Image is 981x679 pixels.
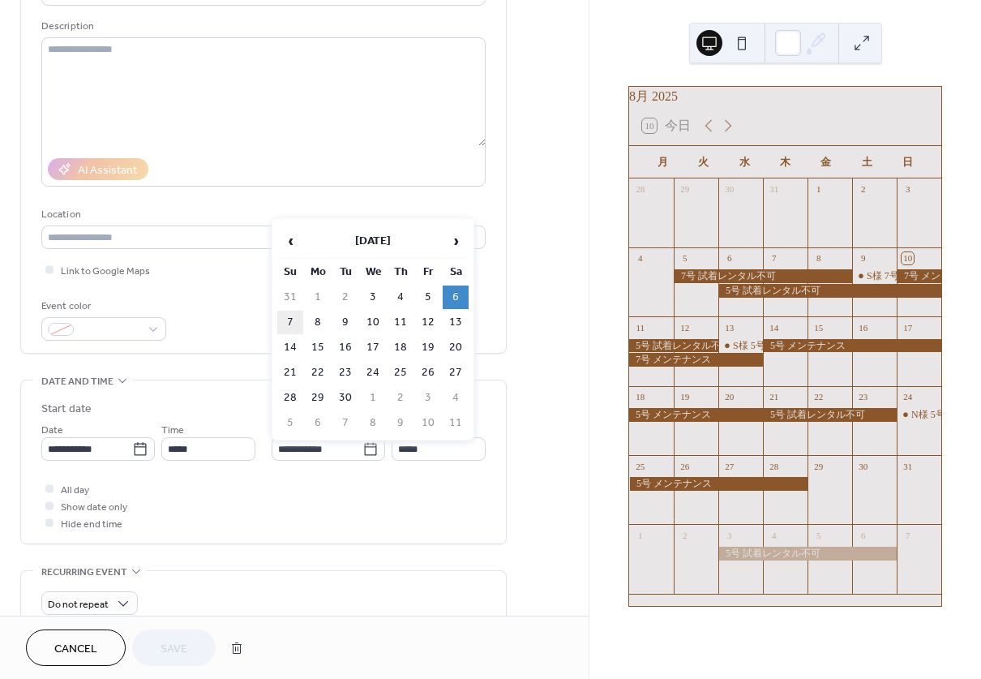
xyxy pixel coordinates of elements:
[443,286,469,309] td: 6
[683,146,723,178] div: 火
[360,260,386,284] th: We
[277,361,303,385] td: 21
[360,336,386,359] td: 17
[763,339,941,353] div: 5号 メンテナンス
[679,252,691,264] div: 5
[61,263,150,280] span: Link to Google Maps
[48,595,109,614] span: Do not repeat
[443,386,469,410] td: 4
[629,339,718,353] div: 5号 試着レンタル不可
[41,18,482,35] div: Description
[61,499,127,516] span: Show date only
[718,547,897,561] div: 5号 試着レンタル不可
[897,269,941,283] div: 7号 メンテナンス
[443,260,469,284] th: Sa
[723,391,735,403] div: 20
[415,286,441,309] td: 5
[911,408,965,422] div: N様 5号予約
[161,422,184,439] span: Time
[332,411,358,435] td: 7
[634,183,646,196] div: 28
[41,422,63,439] span: Date
[305,336,331,359] td: 15
[26,630,126,666] button: Cancel
[634,529,646,541] div: 1
[305,386,331,410] td: 29
[278,225,302,257] span: ‹
[812,183,825,196] div: 1
[812,529,825,541] div: 5
[768,460,780,472] div: 28
[679,391,691,403] div: 19
[388,311,413,334] td: 11
[888,146,928,178] div: 日
[415,386,441,410] td: 3
[54,641,97,658] span: Cancel
[360,311,386,334] td: 10
[360,411,386,435] td: 8
[443,225,468,257] span: ›
[806,146,846,178] div: 金
[332,336,358,359] td: 16
[768,529,780,541] div: 4
[768,252,780,264] div: 7
[679,460,691,472] div: 26
[443,411,469,435] td: 11
[388,336,413,359] td: 18
[902,252,914,264] div: 10
[415,311,441,334] td: 12
[415,361,441,385] td: 26
[305,311,331,334] td: 8
[765,146,805,178] div: 木
[718,284,941,298] div: 5号 試着レンタル不可
[277,260,303,284] th: Su
[679,321,691,333] div: 12
[629,408,763,422] div: 5号 メンテナンス
[360,361,386,385] td: 24
[723,183,735,196] div: 30
[724,146,765,178] div: 水
[768,321,780,333] div: 14
[388,286,413,309] td: 4
[718,339,763,353] div: S様 5号予約
[277,286,303,309] td: 31
[277,336,303,359] td: 14
[41,206,482,223] div: Location
[332,386,358,410] td: 30
[634,391,646,403] div: 18
[902,183,914,196] div: 3
[61,482,89,499] span: All day
[763,408,897,422] div: 5号 試着レンタル不可
[857,252,869,264] div: 9
[305,224,441,259] th: [DATE]
[634,460,646,472] div: 25
[768,391,780,403] div: 21
[857,391,869,403] div: 23
[305,260,331,284] th: Mo
[415,336,441,359] td: 19
[277,386,303,410] td: 28
[902,460,914,472] div: 31
[332,260,358,284] th: Tu
[846,146,887,178] div: 土
[332,286,358,309] td: 2
[277,311,303,334] td: 7
[642,146,683,178] div: 月
[857,529,869,541] div: 6
[634,252,646,264] div: 4
[388,361,413,385] td: 25
[443,361,469,385] td: 27
[41,401,92,418] div: Start date
[857,183,869,196] div: 2
[332,361,358,385] td: 23
[305,361,331,385] td: 22
[332,311,358,334] td: 9
[857,321,869,333] div: 16
[902,391,914,403] div: 24
[857,460,869,472] div: 30
[443,336,469,359] td: 20
[902,529,914,541] div: 7
[902,321,914,333] div: 17
[360,286,386,309] td: 3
